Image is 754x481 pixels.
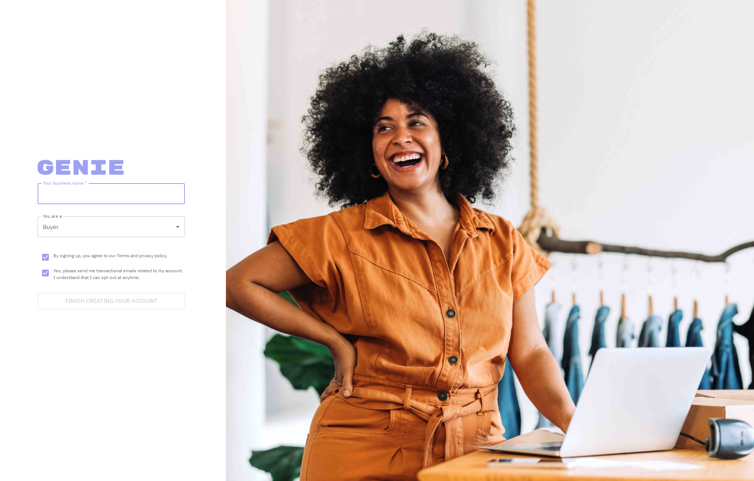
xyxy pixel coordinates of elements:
label: You are a [43,213,62,219]
p: By signing up, you agree to our Terms and privacy policy. [53,252,167,259]
div: Yes, please send me transactional emails related to my account. I understand that I can opt-out a... [53,267,185,281]
div: Buyer [38,216,185,237]
img: Genie Logo [38,160,124,175]
label: Your business name [43,180,86,186]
